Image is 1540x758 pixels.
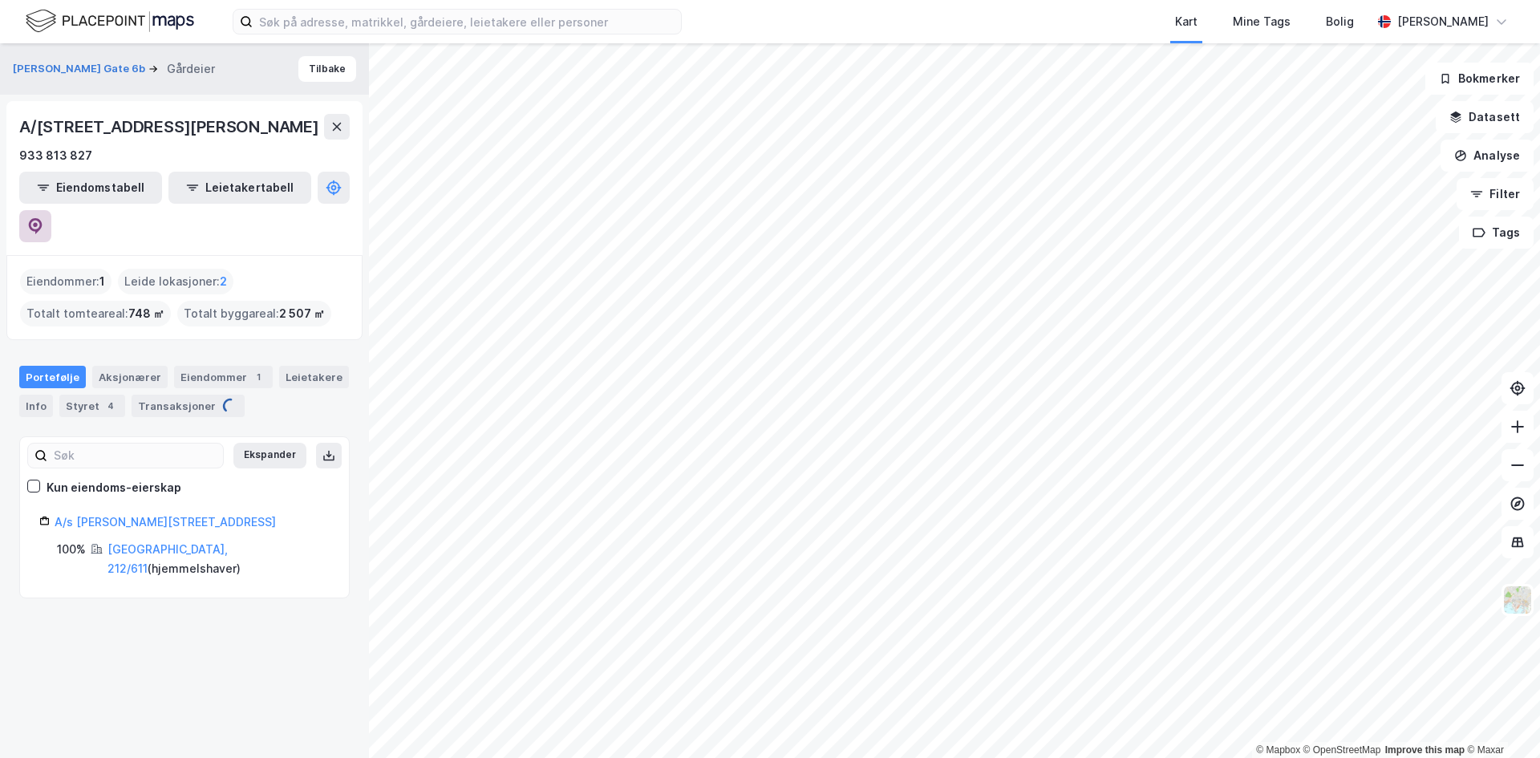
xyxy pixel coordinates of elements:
[298,56,356,82] button: Tilbake
[233,443,306,468] button: Ekspander
[1233,12,1291,31] div: Mine Tags
[1441,140,1534,172] button: Analyse
[92,366,168,388] div: Aksjonærer
[59,395,125,417] div: Styret
[253,10,681,34] input: Søk på adresse, matrikkel, gårdeiere, leietakere eller personer
[118,269,233,294] div: Leide lokasjoner :
[1256,744,1300,756] a: Mapbox
[167,59,215,79] div: Gårdeier
[99,272,105,291] span: 1
[250,369,266,385] div: 1
[103,398,119,414] div: 4
[19,114,322,140] div: A/[STREET_ADDRESS][PERSON_NAME]
[1326,12,1354,31] div: Bolig
[222,398,238,414] img: spinner.a6d8c91a73a9ac5275cf975e30b51cfb.svg
[20,269,111,294] div: Eiendommer :
[1436,101,1534,133] button: Datasett
[279,304,325,323] span: 2 507 ㎡
[1303,744,1381,756] a: OpenStreetMap
[220,272,227,291] span: 2
[107,542,228,575] a: [GEOGRAPHIC_DATA], 212/611
[20,301,171,326] div: Totalt tomteareal :
[19,395,53,417] div: Info
[19,172,162,204] button: Eiendomstabell
[1175,12,1198,31] div: Kart
[26,7,194,35] img: logo.f888ab2527a4732fd821a326f86c7f29.svg
[279,366,349,388] div: Leietakere
[1502,585,1533,615] img: Z
[47,478,181,497] div: Kun eiendoms-eierskap
[1460,681,1540,758] div: Kontrollprogram for chat
[47,444,223,468] input: Søk
[1425,63,1534,95] button: Bokmerker
[132,395,245,417] div: Transaksjoner
[128,304,164,323] span: 748 ㎡
[19,366,86,388] div: Portefølje
[57,540,86,559] div: 100%
[107,540,330,578] div: ( hjemmelshaver )
[1397,12,1489,31] div: [PERSON_NAME]
[174,366,273,388] div: Eiendommer
[177,301,331,326] div: Totalt byggareal :
[1385,744,1465,756] a: Improve this map
[1460,681,1540,758] iframe: Chat Widget
[13,61,148,77] button: [PERSON_NAME] Gate 6b
[19,146,92,165] div: 933 813 827
[55,515,276,529] a: A/s [PERSON_NAME][STREET_ADDRESS]
[1459,217,1534,249] button: Tags
[168,172,311,204] button: Leietakertabell
[1457,178,1534,210] button: Filter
